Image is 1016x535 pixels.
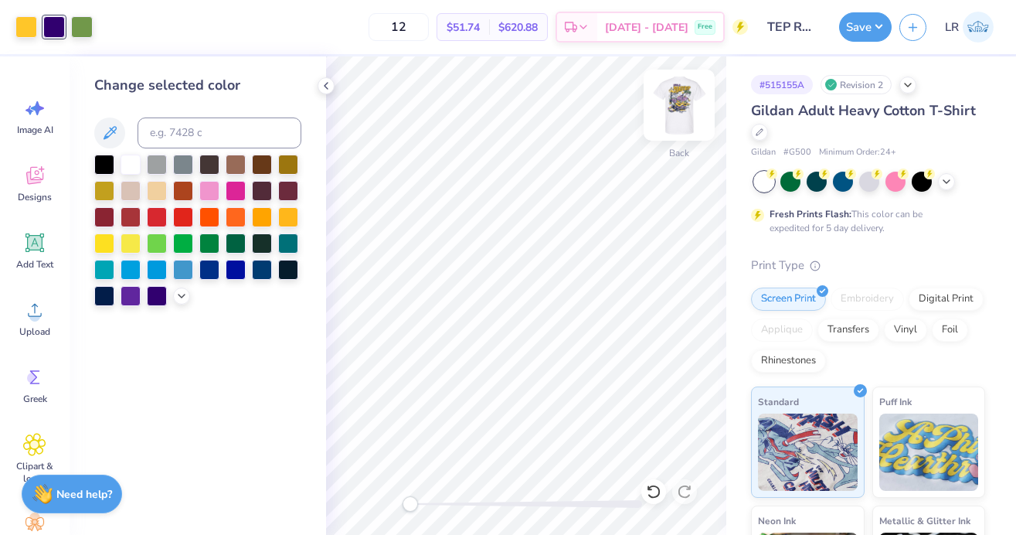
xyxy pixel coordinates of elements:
[447,19,480,36] span: $51.74
[831,288,904,311] div: Embroidery
[498,19,538,36] span: $620.88
[884,319,927,342] div: Vinyl
[23,393,47,405] span: Greek
[945,19,959,36] span: LR
[963,12,994,43] img: Lyndsey Roth
[9,460,60,485] span: Clipart & logos
[751,319,813,342] div: Applique
[56,487,112,502] strong: Need help?
[758,394,799,410] span: Standard
[18,191,52,203] span: Designs
[751,146,776,159] span: Gildan
[783,146,811,159] span: # G500
[879,394,912,410] span: Puff Ink
[751,75,813,94] div: # 515155A
[770,208,851,220] strong: Fresh Prints Flash:
[751,349,826,373] div: Rhinestones
[403,496,418,512] div: Accessibility label
[879,414,979,491] img: Puff Ink
[909,288,984,311] div: Digital Print
[669,146,689,160] div: Back
[821,75,892,94] div: Revision 2
[751,101,976,120] span: Gildan Adult Heavy Cotton T-Shirt
[751,288,826,311] div: Screen Print
[817,319,879,342] div: Transfers
[94,75,301,96] div: Change selected color
[938,12,1001,43] a: LR
[698,22,712,32] span: Free
[756,12,831,43] input: Untitled Design
[819,146,896,159] span: Minimum Order: 24 +
[19,325,50,338] span: Upload
[369,13,429,41] input: – –
[605,19,688,36] span: [DATE] - [DATE]
[770,207,960,235] div: This color can be expedited for 5 day delivery.
[17,124,53,136] span: Image AI
[879,513,970,529] span: Metallic & Glitter Ink
[932,319,968,342] div: Foil
[648,74,710,136] img: Back
[839,12,892,42] button: Save
[751,257,985,274] div: Print Type
[16,258,53,271] span: Add Text
[138,118,301,148] input: e.g. 7428 c
[758,414,858,491] img: Standard
[758,513,796,529] span: Neon Ink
